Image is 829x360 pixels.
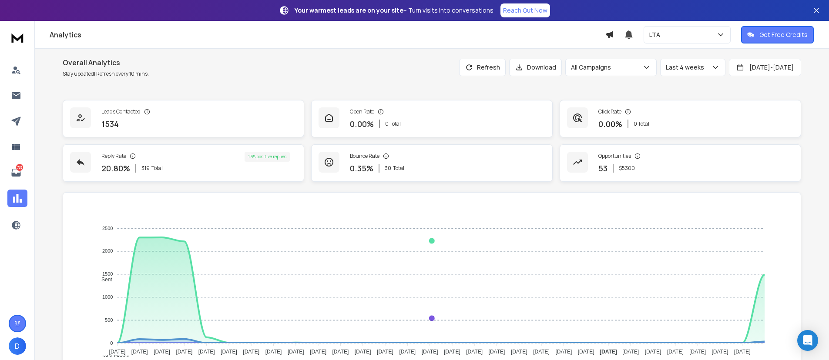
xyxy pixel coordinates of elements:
tspan: [DATE] [734,349,751,355]
p: LTA [649,30,664,39]
tspan: [DATE] [645,349,661,355]
p: Reach Out Now [503,6,547,15]
p: 0.00 % [598,118,622,130]
tspan: [DATE] [422,349,438,355]
tspan: [DATE] [667,349,684,355]
strong: Your warmest leads are on your site [295,6,403,14]
p: Get Free Credits [759,30,808,39]
p: 783 [16,164,23,171]
tspan: 500 [105,317,113,323]
button: Refresh [459,59,506,76]
tspan: 1500 [102,271,113,277]
span: Total [151,165,163,172]
button: D [9,337,26,355]
tspan: [DATE] [198,349,215,355]
p: Opportunities [598,153,631,160]
tspan: [DATE] [712,349,728,355]
a: Opportunities53$5300 [560,144,801,182]
tspan: 2000 [102,249,113,254]
tspan: [DATE] [600,349,617,355]
tspan: [DATE] [689,349,706,355]
span: Total Opens [95,354,129,360]
button: Get Free Credits [741,26,814,43]
p: Bounce Rate [350,153,379,160]
tspan: 2500 [102,226,113,231]
a: Open Rate0.00%0 Total [311,100,553,137]
button: [DATE]-[DATE] [729,59,801,76]
div: 17 % positive replies [245,152,290,162]
p: Leads Contacted [101,108,141,115]
tspan: [DATE] [377,349,393,355]
tspan: [DATE] [265,349,282,355]
tspan: [DATE] [556,349,572,355]
a: Reach Out Now [500,3,550,17]
tspan: [DATE] [310,349,326,355]
span: 319 [141,165,150,172]
tspan: [DATE] [622,349,639,355]
tspan: [DATE] [221,349,237,355]
img: logo [9,30,26,46]
span: Sent [95,277,112,283]
p: – Turn visits into conversations [295,6,493,15]
p: 0 Total [385,120,401,127]
tspan: [DATE] [533,349,550,355]
p: Click Rate [598,108,621,115]
tspan: 0 [110,340,113,346]
tspan: [DATE] [511,349,527,355]
a: 783 [7,164,25,181]
a: Click Rate0.00%0 Total [560,100,801,137]
p: 0 Total [634,120,649,127]
p: 0.00 % [350,118,374,130]
p: Refresh [477,63,500,72]
span: 30 [385,165,391,172]
p: Open Rate [350,108,374,115]
p: Last 4 weeks [666,63,708,72]
p: Download [527,63,556,72]
tspan: [DATE] [355,349,371,355]
p: 20.80 % [101,162,130,174]
a: Leads Contacted1534 [63,100,304,137]
a: Bounce Rate0.35%30Total [311,144,553,182]
p: 0.35 % [350,162,373,174]
tspan: [DATE] [444,349,460,355]
p: Reply Rate [101,153,126,160]
div: Open Intercom Messenger [797,330,818,351]
tspan: [DATE] [243,349,259,355]
tspan: [DATE] [489,349,505,355]
p: $ 5300 [619,165,635,172]
h1: Overall Analytics [63,57,149,68]
tspan: [DATE] [154,349,170,355]
tspan: [DATE] [109,349,125,355]
tspan: [DATE] [176,349,192,355]
p: Stay updated! Refresh every 10 mins. [63,70,149,77]
button: Download [509,59,562,76]
tspan: [DATE] [578,349,594,355]
p: 1534 [101,118,119,130]
h1: Analytics [50,30,605,40]
tspan: [DATE] [131,349,148,355]
tspan: [DATE] [466,349,483,355]
tspan: [DATE] [288,349,304,355]
p: 53 [598,162,607,174]
tspan: [DATE] [399,349,416,355]
tspan: [DATE] [332,349,349,355]
p: All Campaigns [571,63,614,72]
tspan: 1000 [102,294,113,300]
a: Reply Rate20.80%319Total17% positive replies [63,144,304,182]
span: Total [393,165,404,172]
